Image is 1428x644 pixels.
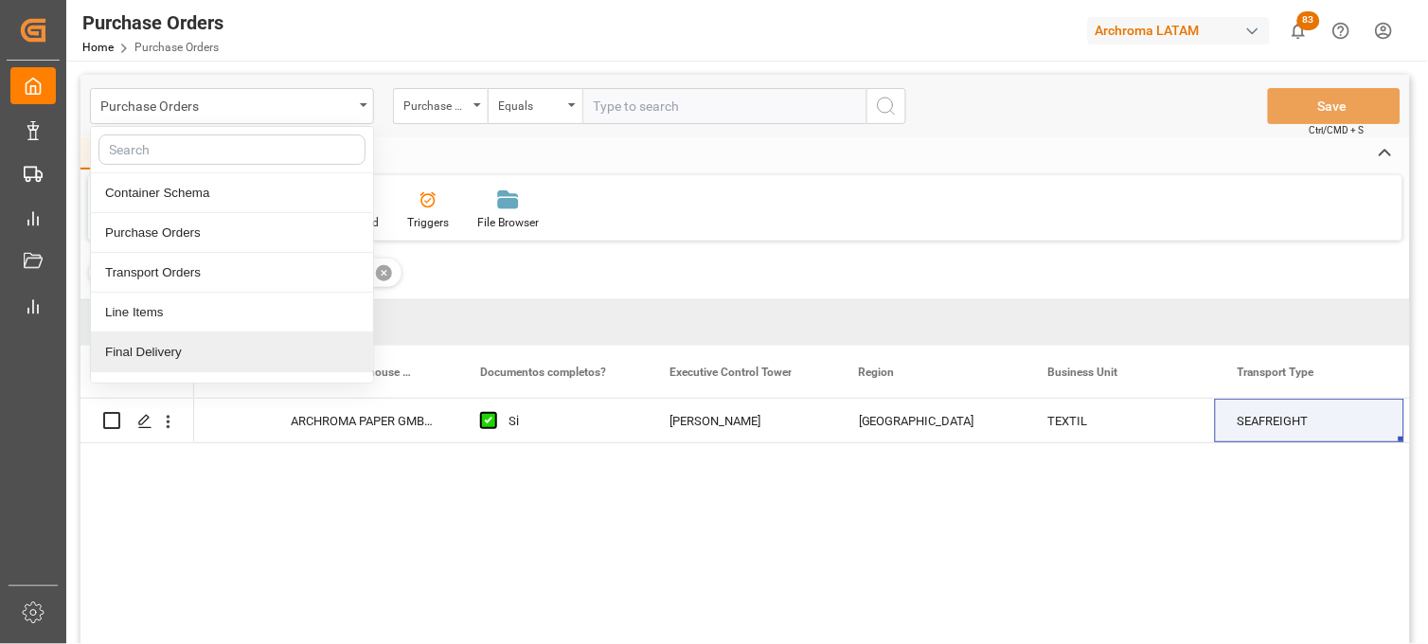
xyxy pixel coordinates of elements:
[859,366,895,379] span: Region
[376,265,392,281] div: ✕
[90,88,374,124] button: close menu
[1268,88,1401,124] button: Save
[407,214,449,231] div: Triggers
[1088,12,1277,48] button: Archroma LATAM
[1238,366,1314,379] span: Transport Type
[100,93,353,116] div: Purchase Orders
[80,137,145,170] div: Home
[268,399,457,442] div: ARCHROMA PAPER GMBH Y COMPAÑIA, SOC.
[1310,123,1365,137] span: Ctrl/CMD + S
[91,332,373,372] div: Final Delivery
[98,134,366,165] input: Search
[488,88,582,124] button: open menu
[509,400,624,443] div: Si
[91,253,373,293] div: Transport Orders
[1277,9,1320,52] button: show 83 new notifications
[82,9,223,37] div: Purchase Orders
[669,366,792,379] span: Executive Control Tower
[91,173,373,213] div: Container Schema
[498,93,562,115] div: Equals
[1088,17,1270,45] div: Archroma LATAM
[480,366,606,379] span: Documentos completos?
[393,88,488,124] button: open menu
[859,400,1003,443] div: [GEOGRAPHIC_DATA]
[477,214,539,231] div: File Browser
[1320,9,1363,52] button: Help Center
[91,213,373,253] div: Purchase Orders
[669,400,813,443] div: [PERSON_NAME]
[403,93,468,115] div: Purchase Order Number
[582,88,866,124] input: Type to search
[82,41,114,54] a: Home
[91,293,373,332] div: Line Items
[1026,399,1215,442] div: TEXTIL
[1238,400,1382,443] div: SEAFREIGHT
[1048,366,1118,379] span: Business Unit
[866,88,906,124] button: search button
[91,372,373,412] div: Additionals
[1297,11,1320,30] span: 83
[80,399,194,443] div: Press SPACE to select this row.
